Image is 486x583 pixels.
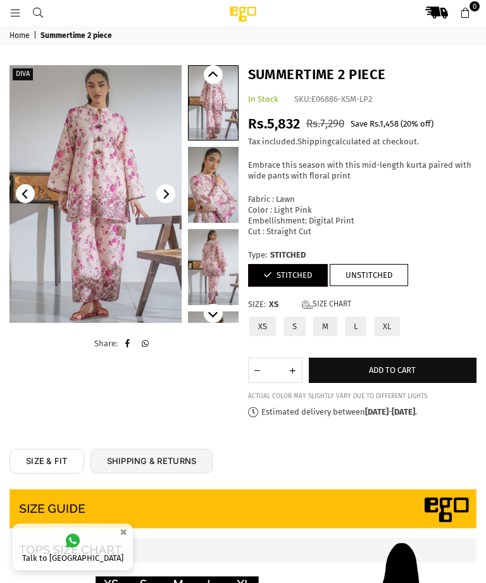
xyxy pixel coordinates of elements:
a: SIZE & FIT [9,449,84,473]
span: Rs.5,832 [248,115,300,132]
span: XS [269,299,294,310]
span: In Stock [248,94,278,104]
a: Size Chart [302,299,351,310]
a: Shipping [297,137,332,147]
div: ACTUAL COLOR MAY SLIGHTLY VARY DUE TO DIFFERENT LIGHTS [248,392,477,401]
p: Embrace this season with this mid-length kurta paired with wide pants with floral print [248,160,477,182]
label: S [282,315,307,337]
label: L [344,315,368,337]
label: M [312,315,339,337]
span: | [34,31,39,41]
a: 0 [454,1,477,24]
span: Share: [94,339,118,348]
span: ( % off) [401,119,433,129]
label: Size: [248,299,477,310]
label: Type: [248,250,477,261]
p: Estimated delivery between - . [248,407,477,418]
button: Previous [204,65,223,84]
h1: Summertime 2 piece [248,65,477,85]
button: Next [156,184,175,203]
a: Menu [4,8,27,17]
span: Summertime 2 piece [40,31,114,41]
time: [DATE] [392,407,415,417]
span: E06886-XSM-LP2 [311,94,372,104]
div: SKU: [294,94,372,105]
img: Summertime 2 piece [9,65,182,323]
time: [DATE] [365,407,389,417]
span: 0 [470,1,480,11]
p: Fabric : Lawn Color : Light Pink Embellishment: Digital Print Cut : Straight Cut [248,194,477,237]
a: STITCHED [248,264,328,287]
a: SHIPPING & RETURNS [90,449,213,473]
button: Add to cart [309,358,477,383]
span: STITCHED [270,250,306,261]
a: Home [9,31,32,41]
span: Save [351,119,368,129]
a: Talk to [GEOGRAPHIC_DATA] [13,523,133,570]
span: 20 [403,119,411,129]
a: UNSTITCHED [330,264,408,286]
a: Search [27,8,49,17]
img: Ego [205,5,281,23]
button: × [116,522,131,542]
span: Add to cart [369,365,416,375]
span: Rs.1,458 [370,119,399,129]
div: Tax included. calculated at checkout. [248,137,477,147]
span: Rs.7,290 [306,117,344,130]
quantity-input: Quantity [248,358,302,383]
label: XL [373,315,401,337]
button: Next [204,304,223,323]
label: Diva [13,68,33,80]
button: Previous [16,184,35,203]
label: XS [248,315,277,337]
